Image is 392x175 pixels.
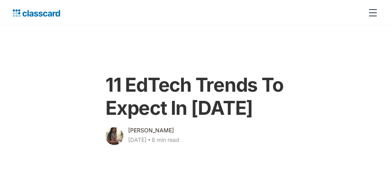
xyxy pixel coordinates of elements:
div: ‧ [146,135,152,146]
div: menu [363,3,379,22]
h1: 11 EdTech Trends To Expect In [DATE] [105,73,287,119]
div: 8 min read [152,135,179,145]
a: home [13,7,60,18]
div: [DATE] [128,135,146,145]
div: [PERSON_NAME] [128,126,174,135]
